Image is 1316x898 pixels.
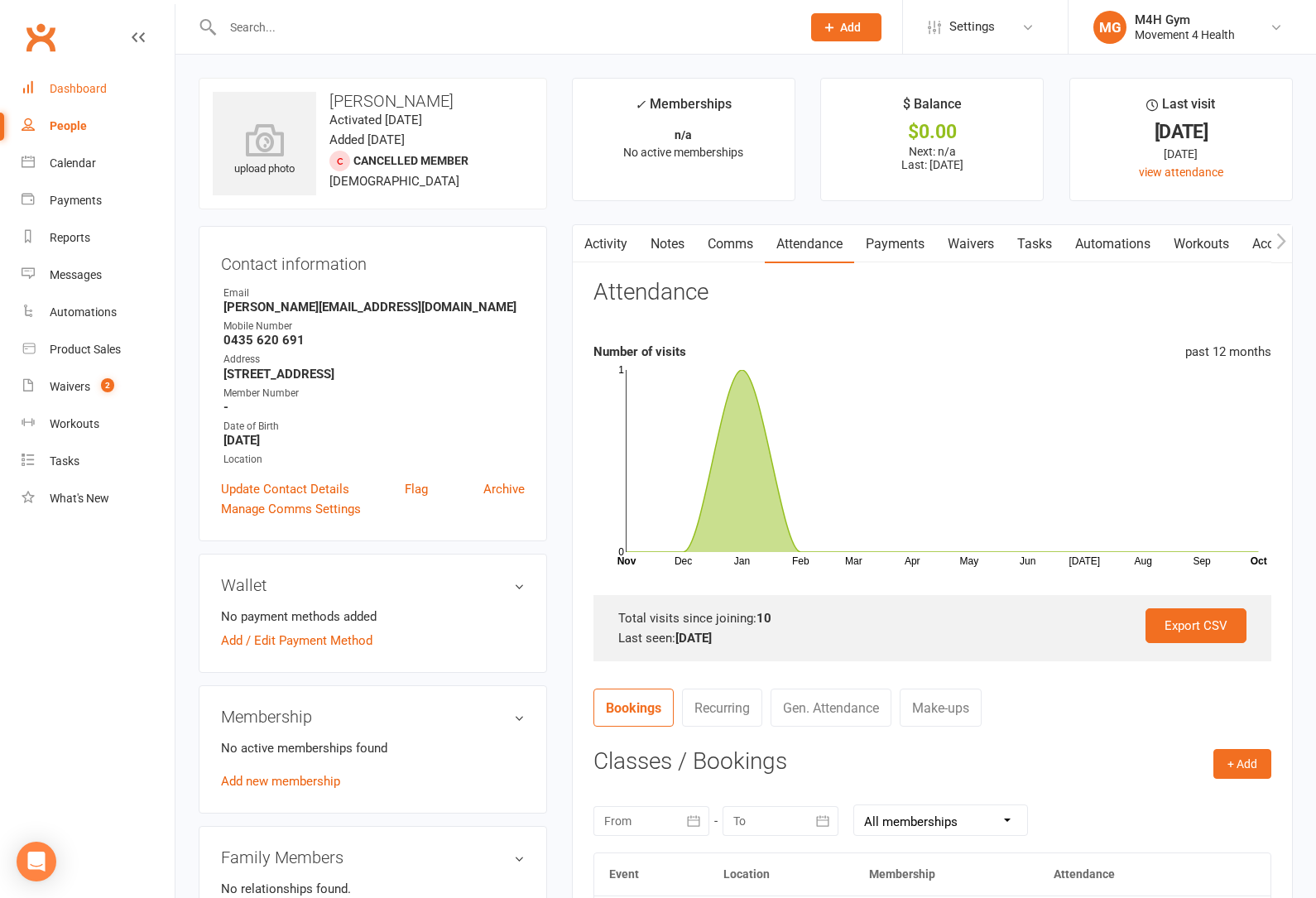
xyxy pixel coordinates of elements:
button: Add [811,13,881,41]
strong: [DATE] [223,433,525,448]
span: [DEMOGRAPHIC_DATA] [329,174,459,189]
p: No active memberships found [221,738,525,758]
a: view attendance [1139,166,1223,179]
div: Date of Birth [223,419,525,435]
h3: Wallet [221,576,525,594]
a: Bookings [593,689,674,727]
div: Mobile Number [223,319,525,334]
th: Attendance [1039,853,1213,896]
a: Manage Comms Settings [221,499,361,519]
div: MG [1093,11,1126,44]
h3: [PERSON_NAME] [213,92,533,110]
a: Archive [483,479,525,499]
div: past 12 months [1185,342,1271,362]
a: Product Sales [22,331,175,368]
a: Reports [22,219,175,257]
div: $0.00 [836,123,1028,141]
div: upload photo [213,123,316,178]
div: Payments [50,194,102,207]
th: Location [708,853,855,896]
div: What's New [50,492,109,505]
a: Messages [22,257,175,294]
a: Recurring [682,689,762,727]
strong: - [223,400,525,415]
h3: Contact information [221,248,525,273]
i: ✓ [635,97,646,113]
span: 2 [101,378,114,392]
div: Automations [50,305,117,319]
a: Tasks [22,443,175,480]
h3: Membership [221,708,525,726]
div: People [50,119,87,132]
div: Last seen: [618,628,1246,648]
a: Waivers 2 [22,368,175,406]
strong: [PERSON_NAME][EMAIL_ADDRESS][DOMAIN_NAME] [223,300,525,315]
h3: Family Members [221,848,525,867]
div: Email [223,286,525,301]
div: Reports [50,231,90,244]
a: Export CSV [1145,608,1246,643]
div: Calendar [50,156,96,170]
li: No payment methods added [221,607,525,627]
a: Workouts [22,406,175,443]
div: $ Balance [903,94,962,123]
a: Flag [405,479,428,499]
th: Event [594,853,708,896]
a: Tasks [1006,225,1064,263]
div: Member Number [223,386,525,401]
a: Activity [573,225,639,263]
th: Membership [854,853,1039,896]
p: Next: n/a Last: [DATE] [836,145,1028,171]
a: Add new membership [221,774,340,789]
a: Payments [854,225,936,263]
div: Workouts [50,417,99,430]
a: Make-ups [900,689,982,727]
a: Payments [22,182,175,219]
a: Comms [696,225,765,263]
div: Dashboard [50,82,107,95]
a: What's New [22,480,175,517]
a: Automations [1064,225,1162,263]
a: Automations [22,294,175,331]
div: [DATE] [1085,123,1277,141]
time: Activated [DATE] [329,113,422,127]
a: Add / Edit Payment Method [221,631,372,651]
strong: [STREET_ADDRESS] [223,367,525,382]
a: Workouts [1162,225,1241,263]
div: Address [223,352,525,367]
a: Attendance [765,225,854,263]
button: + Add [1213,749,1271,779]
strong: Number of visits [593,344,686,359]
div: Tasks [50,454,79,468]
div: [DATE] [1085,145,1277,163]
span: No active memberships [623,146,743,159]
span: Add [840,21,861,34]
h3: Attendance [593,280,708,305]
span: Cancelled member [353,154,468,167]
a: Calendar [22,145,175,182]
a: People [22,108,175,145]
a: Dashboard [22,70,175,108]
input: Search... [218,16,790,39]
div: Product Sales [50,343,121,356]
div: Memberships [635,94,732,124]
div: Total visits since joining: [618,608,1246,628]
a: Clubworx [20,17,61,58]
a: Update Contact Details [221,479,349,499]
strong: [DATE] [675,631,712,646]
div: Location [223,452,525,468]
div: Movement 4 Health [1135,27,1235,42]
div: Open Intercom Messenger [17,842,56,881]
div: Last visit [1146,94,1215,123]
span: Settings [949,8,995,46]
strong: 0435 620 691 [223,333,525,348]
a: Gen. Attendance [771,689,891,727]
a: Notes [639,225,696,263]
div: Messages [50,268,102,281]
h3: Classes / Bookings [593,749,1271,775]
strong: n/a [675,128,692,142]
div: Waivers [50,380,90,393]
time: Added [DATE] [329,132,405,147]
a: Waivers [936,225,1006,263]
strong: 10 [756,611,771,626]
